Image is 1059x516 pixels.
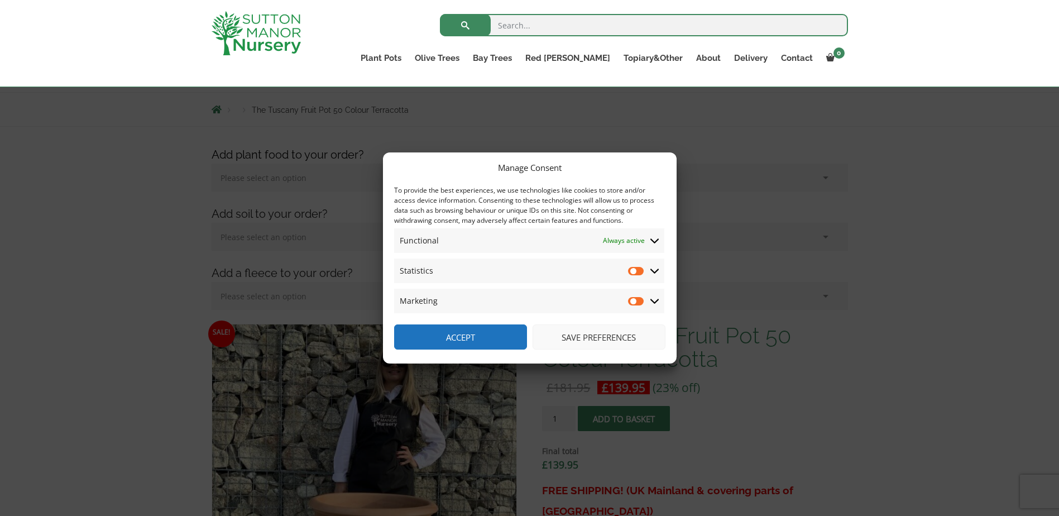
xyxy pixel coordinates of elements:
input: Search... [440,14,848,36]
a: Contact [774,50,820,66]
button: Accept [394,324,527,350]
summary: Functional Always active [394,228,664,253]
div: To provide the best experiences, we use technologies like cookies to store and/or access device i... [394,185,664,226]
a: Red [PERSON_NAME] [519,50,617,66]
a: Plant Pots [354,50,408,66]
div: Manage Consent [498,161,562,174]
summary: Statistics [394,259,664,283]
button: Save preferences [533,324,665,350]
a: 0 [820,50,848,66]
a: Topiary&Other [617,50,689,66]
a: Bay Trees [466,50,519,66]
span: Statistics [400,264,433,278]
a: Olive Trees [408,50,466,66]
a: About [689,50,727,66]
span: Marketing [400,294,438,308]
span: Always active [603,234,645,247]
a: Delivery [727,50,774,66]
summary: Marketing [394,289,664,313]
span: Functional [400,234,439,247]
img: logo [212,11,301,55]
span: 0 [833,47,845,59]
